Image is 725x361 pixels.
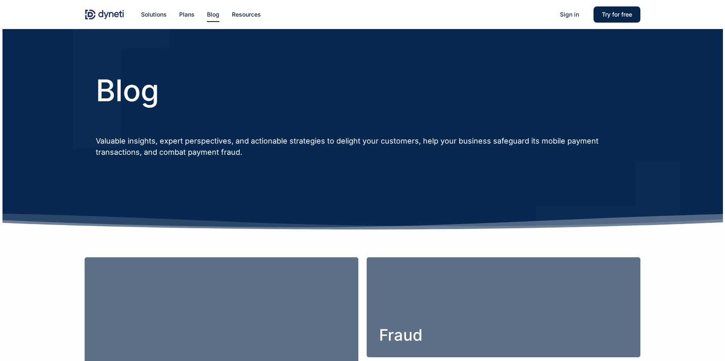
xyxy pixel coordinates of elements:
span: Plans [179,11,195,18]
a: Fraud [367,257,640,357]
p: Valuable insights, expert perspectives, and actionable strategies to delight your customers, help... [96,135,629,158]
a: Plans [179,10,195,19]
a: Sign in [552,10,587,19]
h1: Blog [96,73,629,108]
img: Dyneti Technologies [85,8,124,21]
span: Sign in [560,11,579,18]
a: Try for free [594,10,640,19]
a: Solutions [141,10,167,19]
span: Try for free [602,11,632,18]
a: Blog [207,10,219,19]
a: Resources [232,10,261,19]
span: Resources [232,11,261,18]
span: Solutions [141,11,167,18]
span: Blog [207,11,219,18]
